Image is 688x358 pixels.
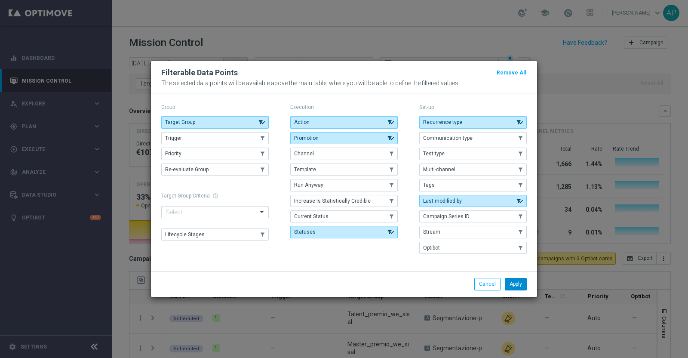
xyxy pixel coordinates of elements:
span: Stream [423,229,440,235]
button: Promotion [290,132,398,144]
button: Campaign Series ID [419,210,527,222]
button: Priority [161,148,269,160]
button: Last modified by [419,195,527,207]
p: The selected data points will be available above the main table, where you will be able to define... [161,80,527,86]
button: Recurrence type [419,116,527,128]
span: Template [294,167,316,173]
span: Re-evaluate Group [165,167,209,173]
button: Re-evaluate Group [161,164,269,176]
button: Template [290,164,398,176]
span: Trigger [165,135,182,141]
h1: Target Group Criteria [161,193,269,199]
button: Apply [505,278,527,290]
button: Multi-channel [419,164,527,176]
button: Trigger [161,132,269,144]
span: Recurrence type [423,119,462,125]
span: Multi-channel [423,167,455,173]
span: Run Anyway [294,182,323,188]
span: Tags [423,182,435,188]
button: Cancel [474,278,501,290]
span: Communication type [423,135,473,141]
button: Remove All [496,68,527,77]
button: Target Group [161,116,269,128]
button: Statuses [290,226,398,238]
button: Run Anyway [290,179,398,191]
button: Tags [419,179,527,191]
span: Increase Is Statistically Credible [294,198,371,204]
button: Optibot [419,242,527,254]
span: Channel [294,151,314,157]
span: Optibot [423,245,440,251]
button: Channel [290,148,398,160]
span: Lifecycle Stages [165,231,205,238]
span: Action [294,119,310,125]
span: Campaign Series ID [423,213,470,219]
span: Statuses [294,229,316,235]
h2: Filterable Data Points [161,68,238,78]
p: Group [161,104,269,111]
span: Last modified by [423,198,462,204]
button: Action [290,116,398,128]
span: Promotion [294,135,319,141]
button: Lifecycle Stages [161,228,269,241]
p: Set-up [419,104,527,111]
button: Increase Is Statistically Credible [290,195,398,207]
button: Stream [419,226,527,238]
button: Test type [419,148,527,160]
button: Communication type [419,132,527,144]
span: Target Group [165,119,195,125]
button: Current Status [290,210,398,222]
p: Execution [290,104,398,111]
span: Test type [423,151,445,157]
span: Priority [165,151,181,157]
span: help_outline [212,193,218,199]
span: Current Status [294,213,329,219]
